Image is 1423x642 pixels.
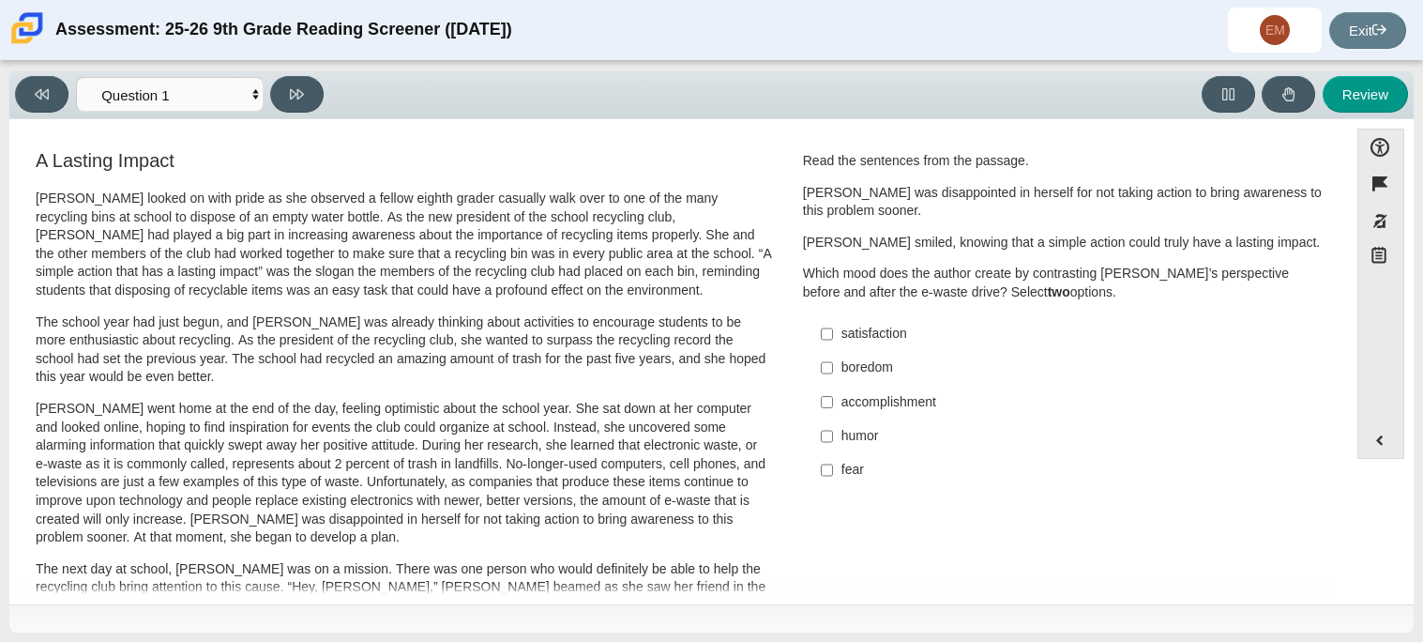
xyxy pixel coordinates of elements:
[36,150,772,171] h3: A Lasting Impact
[1358,422,1403,458] button: Expand menu. Displays the button labels.
[36,313,772,387] p: The school year had just begun, and [PERSON_NAME] was already thinking about activities to encour...
[55,8,512,53] div: Assessment: 25-26 9th Grade Reading Screener ([DATE])
[1265,23,1285,37] span: EM
[841,359,1315,377] div: boredom
[19,129,1339,597] div: Assessment items
[1048,283,1070,300] b: two
[841,461,1315,480] div: fear
[1357,129,1404,165] button: Open Accessibility Menu
[1357,239,1404,278] button: Notepad
[1357,203,1404,239] button: Toggle response masking
[8,8,47,48] img: Carmen School of Science & Technology
[841,325,1315,344] div: satisfaction
[841,393,1315,412] div: accomplishment
[36,190,772,300] p: [PERSON_NAME] looked on with pride as she observed a fellow eighth grader casually walk over to o...
[1329,12,1406,49] a: Exit
[1262,76,1315,113] button: Raise Your Hand
[1323,76,1408,113] button: Review
[36,400,772,547] p: [PERSON_NAME] went home at the end of the day, feeling optimistic about the school year. She sat ...
[841,427,1315,446] div: humor
[803,184,1325,221] p: [PERSON_NAME] was disappointed in herself for not taking action to bring awareness to this proble...
[8,35,47,51] a: Carmen School of Science & Technology
[803,234,1325,252] p: [PERSON_NAME] smiled, knowing that a simple action could truly have a lasting impact.
[803,152,1325,171] p: Read the sentences from the passage.
[1357,165,1404,202] button: Flag item
[803,265,1325,301] p: Which mood does the author create by contrasting [PERSON_NAME]’s perspective before and after the...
